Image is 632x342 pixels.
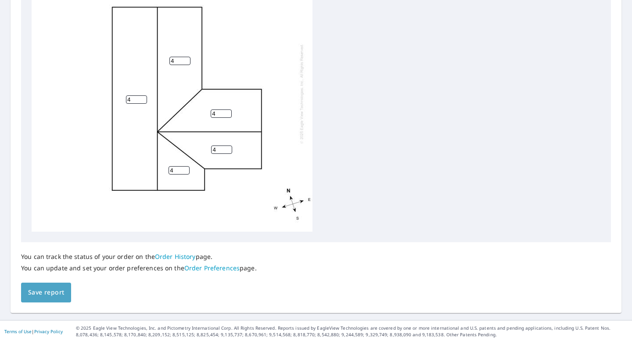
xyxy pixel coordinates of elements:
[76,325,628,338] p: © 2025 Eagle View Technologies, Inc. and Pictometry International Corp. All Rights Reserved. Repo...
[28,287,64,298] span: Save report
[21,264,257,272] p: You can update and set your order preferences on the page.
[34,328,63,335] a: Privacy Policy
[4,328,32,335] a: Terms of Use
[21,253,257,261] p: You can track the status of your order on the page.
[155,252,196,261] a: Order History
[4,329,63,334] p: |
[184,264,240,272] a: Order Preferences
[21,283,71,302] button: Save report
